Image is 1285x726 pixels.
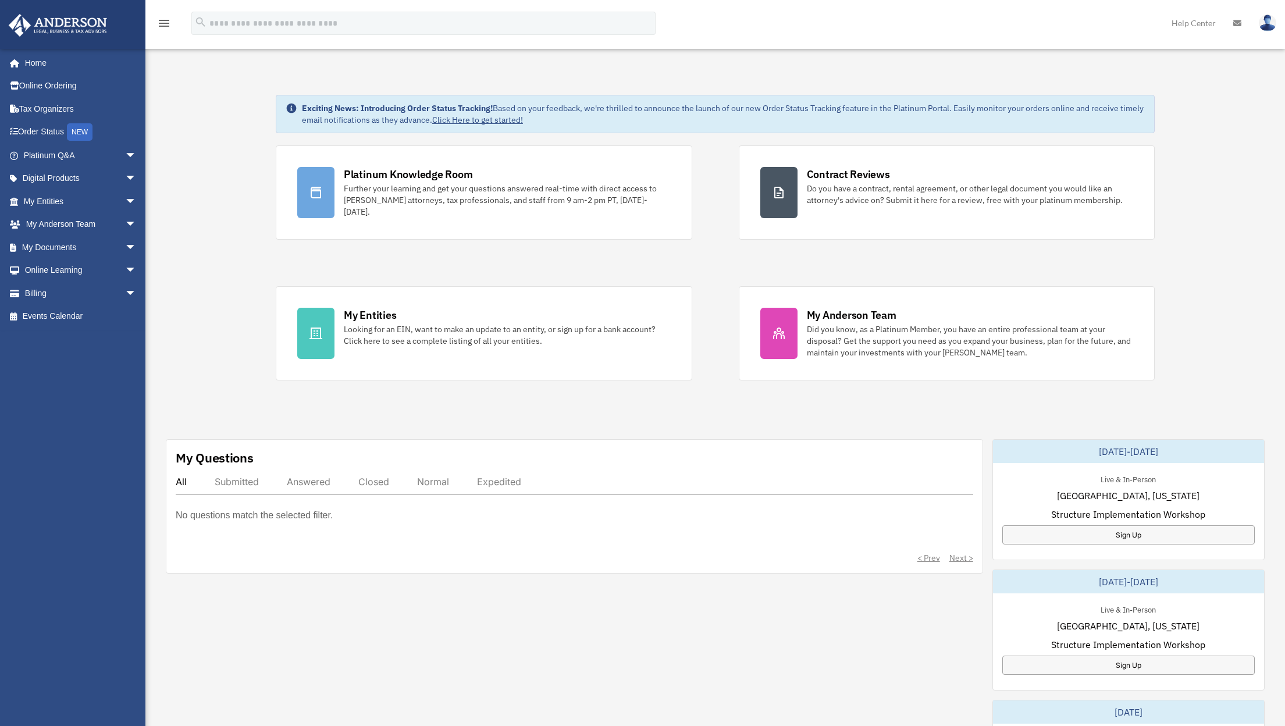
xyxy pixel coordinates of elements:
[8,144,154,167] a: Platinum Q&Aarrow_drop_down
[807,183,1134,206] div: Do you have a contract, rental agreement, or other legal document you would like an attorney's ad...
[8,213,154,236] a: My Anderson Teamarrow_drop_down
[287,476,330,487] div: Answered
[993,700,1264,724] div: [DATE]
[157,20,171,30] a: menu
[8,305,154,328] a: Events Calendar
[807,167,890,181] div: Contract Reviews
[1002,656,1255,675] a: Sign Up
[993,440,1264,463] div: [DATE]-[DATE]
[1091,472,1165,485] div: Live & In-Person
[344,167,473,181] div: Platinum Knowledge Room
[8,282,154,305] a: Billingarrow_drop_down
[358,476,389,487] div: Closed
[176,476,187,487] div: All
[125,213,148,237] span: arrow_drop_down
[215,476,259,487] div: Submitted
[739,145,1155,240] a: Contract Reviews Do you have a contract, rental agreement, or other legal document you would like...
[125,282,148,305] span: arrow_drop_down
[194,16,207,29] i: search
[1051,638,1205,652] span: Structure Implementation Workshop
[1057,619,1199,633] span: [GEOGRAPHIC_DATA], [US_STATE]
[8,167,154,190] a: Digital Productsarrow_drop_down
[1051,507,1205,521] span: Structure Implementation Workshop
[8,120,154,144] a: Order StatusNEW
[1057,489,1199,503] span: [GEOGRAPHIC_DATA], [US_STATE]
[1259,15,1276,31] img: User Pic
[8,97,154,120] a: Tax Organizers
[302,103,493,113] strong: Exciting News: Introducing Order Status Tracking!
[1002,525,1255,544] a: Sign Up
[417,476,449,487] div: Normal
[344,308,396,322] div: My Entities
[344,183,671,218] div: Further your learning and get your questions answered real-time with direct access to [PERSON_NAM...
[8,190,154,213] a: My Entitiesarrow_drop_down
[67,123,92,141] div: NEW
[739,286,1155,380] a: My Anderson Team Did you know, as a Platinum Member, you have an entire professional team at your...
[993,570,1264,593] div: [DATE]-[DATE]
[125,167,148,191] span: arrow_drop_down
[8,259,154,282] a: Online Learningarrow_drop_down
[125,190,148,213] span: arrow_drop_down
[276,145,692,240] a: Platinum Knowledge Room Further your learning and get your questions answered real-time with dire...
[176,449,254,467] div: My Questions
[176,507,333,524] p: No questions match the selected filter.
[8,74,154,98] a: Online Ordering
[8,236,154,259] a: My Documentsarrow_drop_down
[432,115,523,125] a: Click Here to get started!
[477,476,521,487] div: Expedited
[125,259,148,283] span: arrow_drop_down
[157,16,171,30] i: menu
[125,144,148,168] span: arrow_drop_down
[807,323,1134,358] div: Did you know, as a Platinum Member, you have an entire professional team at your disposal? Get th...
[8,51,148,74] a: Home
[807,308,896,322] div: My Anderson Team
[302,102,1145,126] div: Based on your feedback, we're thrilled to announce the launch of our new Order Status Tracking fe...
[125,236,148,259] span: arrow_drop_down
[5,14,111,37] img: Anderson Advisors Platinum Portal
[1091,603,1165,615] div: Live & In-Person
[276,286,692,380] a: My Entities Looking for an EIN, want to make an update to an entity, or sign up for a bank accoun...
[344,323,671,347] div: Looking for an EIN, want to make an update to an entity, or sign up for a bank account? Click her...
